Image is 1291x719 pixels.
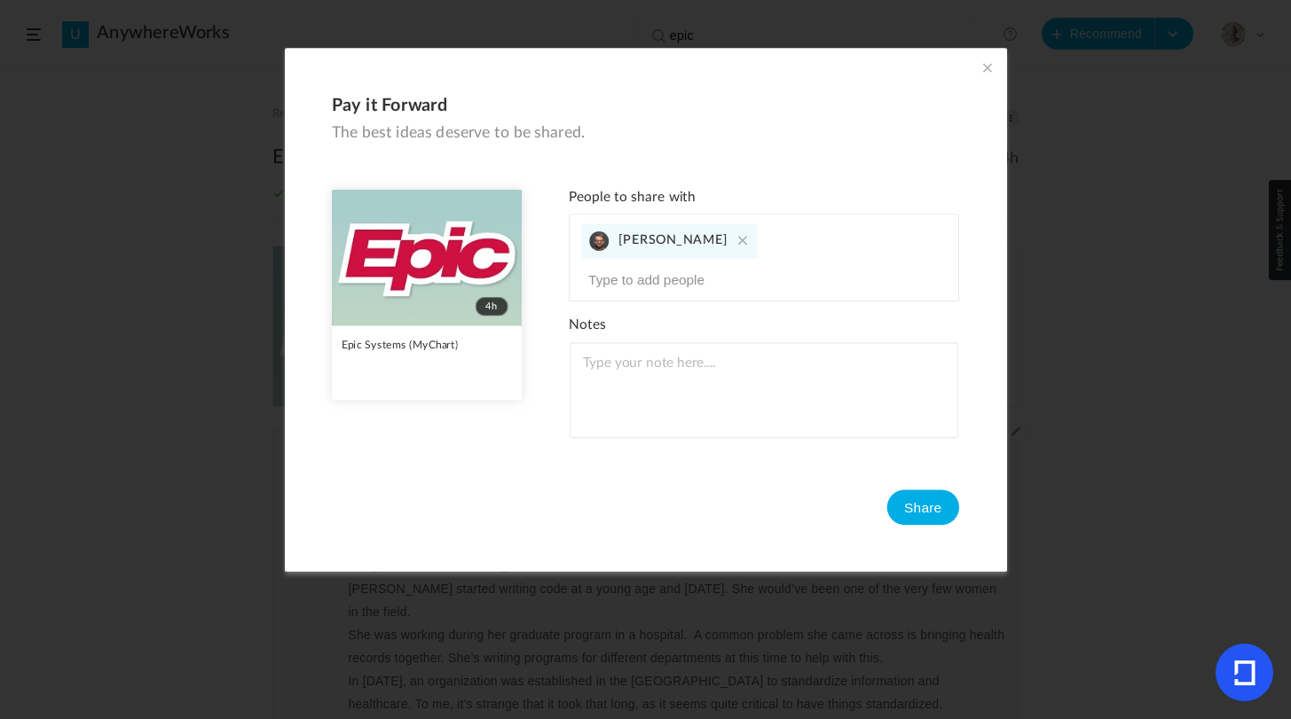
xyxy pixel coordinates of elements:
h3: People to share with [569,190,959,207]
p: The best ideas deserve to be shared. [331,124,959,143]
span: 4h [475,297,508,317]
h2: Pay it Forward [331,95,959,116]
span: Epic Systems (MyChart) [341,340,457,350]
input: Type to add people [581,269,766,292]
h3: Notes [569,317,959,334]
img: mqdefault.jpg [331,190,522,326]
span: [PERSON_NAME] [618,234,728,246]
img: img-9734sq.png [589,231,609,251]
button: Share [886,490,959,526]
